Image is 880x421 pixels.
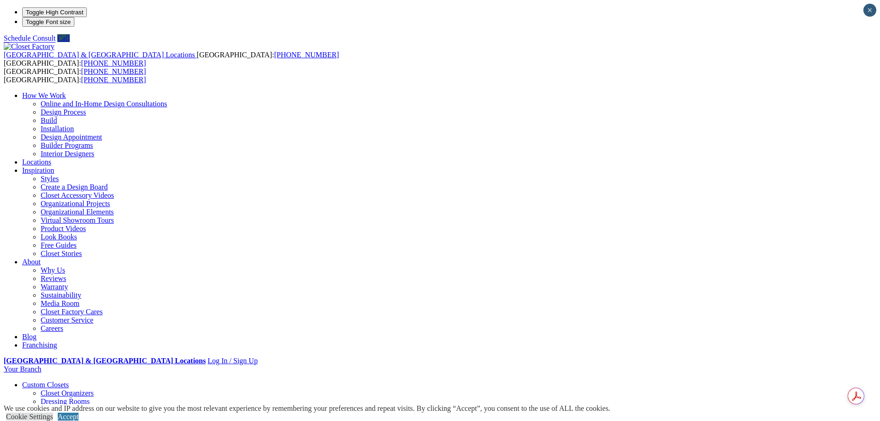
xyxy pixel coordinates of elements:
a: Inspiration [22,166,54,174]
a: Interior Designers [41,150,94,158]
a: Create a Design Board [41,183,108,191]
a: Online and In-Home Design Consultations [41,100,167,108]
a: Virtual Showroom Tours [41,216,114,224]
a: Why Us [41,266,65,274]
a: [GEOGRAPHIC_DATA] & [GEOGRAPHIC_DATA] Locations [4,357,206,365]
a: Call [57,34,70,42]
a: [PHONE_NUMBER] [81,67,146,75]
a: About [22,258,41,266]
a: Free Guides [41,241,77,249]
button: Toggle Font size [22,17,74,27]
a: Organizational Projects [41,200,110,207]
img: Closet Factory [4,43,55,51]
a: Schedule Consult [4,34,55,42]
span: Toggle High Contrast [26,9,83,16]
a: Blog [22,333,36,341]
a: Organizational Elements [41,208,114,216]
a: Your Branch [4,365,41,373]
span: Toggle Font size [26,18,71,25]
a: Closet Stories [41,250,82,257]
a: Closet Accessory Videos [41,191,114,199]
a: Accept [58,413,79,421]
a: [PHONE_NUMBER] [274,51,339,59]
a: How We Work [22,92,66,99]
a: Sustainability [41,291,81,299]
a: Closet Factory Cares [41,308,103,316]
a: Warranty [41,283,68,291]
a: Design Process [41,108,86,116]
a: Look Books [41,233,77,241]
span: [GEOGRAPHIC_DATA] & [GEOGRAPHIC_DATA] Locations [4,51,195,59]
span: [GEOGRAPHIC_DATA]: [GEOGRAPHIC_DATA]: [4,51,339,67]
a: Custom Closets [22,381,69,389]
a: [PHONE_NUMBER] [81,59,146,67]
a: Dressing Rooms [41,397,90,405]
a: Installation [41,125,74,133]
a: Customer Service [41,316,93,324]
a: Builder Programs [41,141,93,149]
span: [GEOGRAPHIC_DATA]: [GEOGRAPHIC_DATA]: [4,67,146,84]
a: Cookie Settings [6,413,53,421]
a: [PHONE_NUMBER] [81,76,146,84]
a: Media Room [41,299,79,307]
a: [GEOGRAPHIC_DATA] & [GEOGRAPHIC_DATA] Locations [4,51,197,59]
div: We use cookies and IP address on our website to give you the most relevant experience by remember... [4,404,610,413]
a: Build [41,116,57,124]
a: Closet Organizers [41,389,94,397]
a: Franchising [22,341,57,349]
a: Design Appointment [41,133,102,141]
a: Reviews [41,275,66,282]
a: Locations [22,158,51,166]
a: Log In / Sign Up [207,357,257,365]
a: Careers [41,324,63,332]
button: Toggle High Contrast [22,7,87,17]
button: Close [863,4,876,17]
a: Styles [41,175,59,183]
a: Product Videos [41,225,86,232]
